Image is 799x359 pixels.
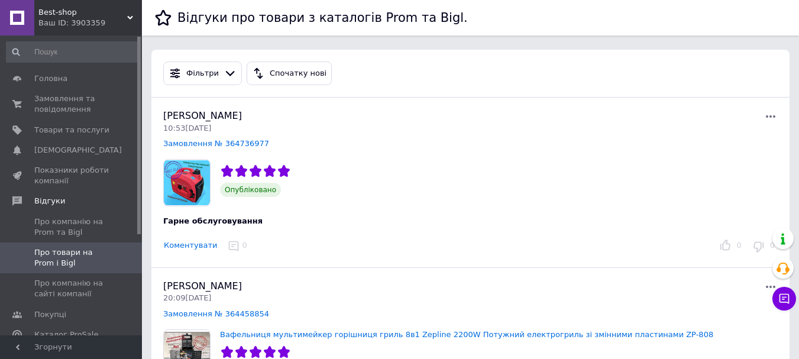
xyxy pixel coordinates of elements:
[34,93,109,115] span: Замовлення та повідомлення
[6,41,140,63] input: Пошук
[163,293,211,302] span: 20:09[DATE]
[34,309,66,320] span: Покупці
[163,124,211,132] span: 10:53[DATE]
[163,280,242,292] span: [PERSON_NAME]
[163,110,242,121] span: [PERSON_NAME]
[163,240,218,252] button: Коментувати
[177,11,468,25] h1: Відгуки про товари з каталогів Prom та Bigl.
[34,196,65,206] span: Відгуки
[247,62,332,85] button: Спочатку нові
[34,216,109,238] span: Про компанію на Prom та Bigl
[34,165,109,186] span: Показники роботи компанії
[163,139,269,148] a: Замовлення № 364736977
[38,7,127,18] span: Best-shop
[772,287,796,311] button: Чат з покупцем
[184,67,221,80] div: Фільтри
[34,247,109,269] span: Про товари на Prom і Bigl
[163,216,263,225] span: Гарне обслуговування
[220,330,713,339] a: Вафельниця мультимейкер горішниця гриль 8в1 Zepline 2200W Потужний електрогриль зі змінними пласт...
[163,62,242,85] button: Фільтри
[34,73,67,84] span: Головна
[163,309,269,318] a: Замовлення № 364458854
[38,18,142,28] div: Ваш ID: 3903359
[34,329,98,340] span: Каталог ProSale
[34,125,109,135] span: Товари та послуги
[34,278,109,299] span: Про компанію на сайті компанії
[220,183,281,197] span: Опубліковано
[267,67,329,80] div: Спочатку нові
[34,145,122,156] span: [DEMOGRAPHIC_DATA]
